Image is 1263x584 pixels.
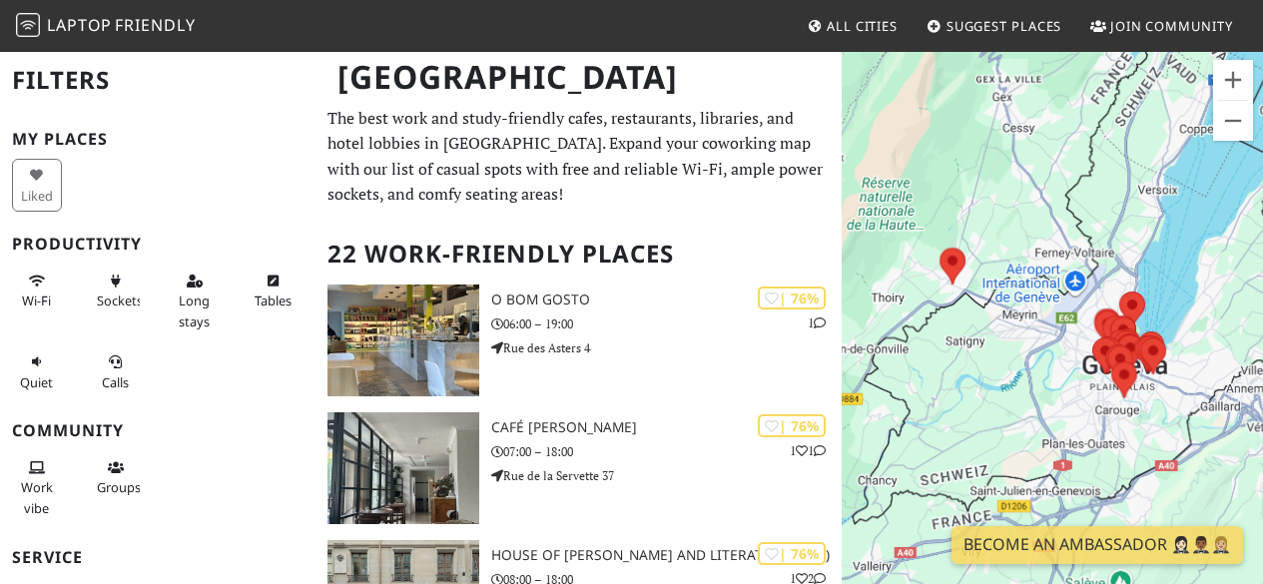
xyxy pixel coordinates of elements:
[12,345,62,398] button: Quiet
[919,8,1070,44] a: Suggest Places
[491,338,842,357] p: Rue des Asters 4
[491,466,842,485] p: Rue de la Servette 37
[12,235,304,254] h3: Productivity
[327,412,479,524] img: Café Bourdon
[91,345,141,398] button: Calls
[12,50,304,111] h2: Filters
[91,265,141,317] button: Sockets
[827,17,898,35] span: All Cities
[22,292,51,309] span: Stable Wi-Fi
[249,265,299,317] button: Tables
[491,292,842,308] h3: O Bom Gosto
[491,314,842,333] p: 06:00 – 19:00
[491,419,842,436] h3: Café [PERSON_NAME]
[97,292,143,309] span: Power sockets
[327,285,479,396] img: O Bom Gosto
[255,292,292,309] span: Work-friendly tables
[12,265,62,317] button: Wi-Fi
[16,9,196,44] a: LaptopFriendly LaptopFriendly
[808,313,826,332] p: 1
[316,412,842,524] a: Café Bourdon | 76% 11 Café [PERSON_NAME] 07:00 – 18:00 Rue de la Servette 37
[97,478,141,496] span: Group tables
[20,373,53,391] span: Quiet
[758,287,826,309] div: | 76%
[799,8,906,44] a: All Cities
[758,414,826,437] div: | 76%
[12,421,304,440] h3: Community
[327,106,830,208] p: The best work and study-friendly cafes, restaurants, libraries, and hotel lobbies in [GEOGRAPHIC_...
[1213,101,1253,141] button: Zoom out
[1082,8,1241,44] a: Join Community
[12,548,304,567] h3: Service
[321,50,838,105] h1: [GEOGRAPHIC_DATA]
[102,373,129,391] span: Video/audio calls
[1213,60,1253,100] button: Zoom in
[316,285,842,396] a: O Bom Gosto | 76% 1 O Bom Gosto 06:00 – 19:00 Rue des Asters 4
[115,14,195,36] span: Friendly
[12,130,304,149] h3: My Places
[1110,17,1233,35] span: Join Community
[170,265,220,337] button: Long stays
[91,451,141,504] button: Groups
[947,17,1062,35] span: Suggest Places
[47,14,112,36] span: Laptop
[491,547,842,564] h3: House of [PERSON_NAME] and Literature (MRL)
[491,442,842,461] p: 07:00 – 18:00
[327,224,830,285] h2: 22 Work-Friendly Places
[21,478,53,516] span: People working
[951,526,1243,564] a: Become an Ambassador 🤵🏻‍♀️🤵🏾‍♂️🤵🏼‍♀️
[758,542,826,565] div: | 76%
[179,292,210,329] span: Long stays
[16,13,40,37] img: LaptopFriendly
[790,441,826,460] p: 1 1
[12,451,62,524] button: Work vibe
